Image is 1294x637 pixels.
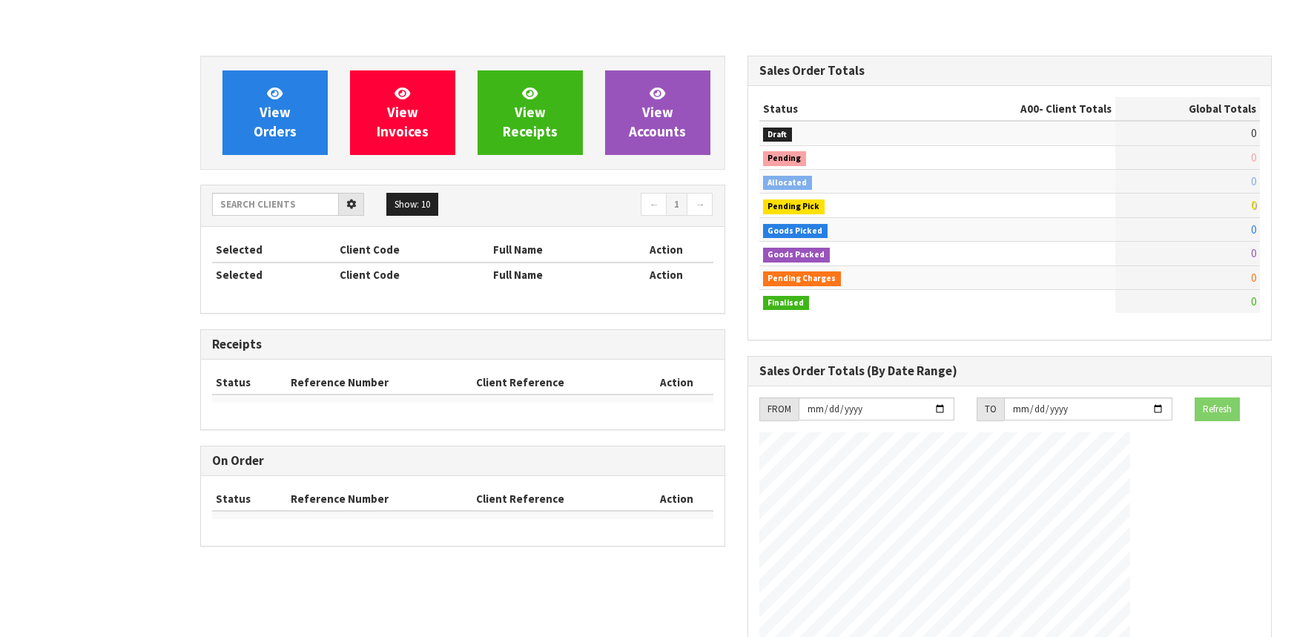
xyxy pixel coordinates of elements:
th: Selected [212,238,336,262]
a: 1 [666,193,687,217]
th: Full Name [489,263,620,286]
th: Global Totals [1115,97,1260,121]
h3: Sales Order Totals [759,64,1261,78]
input: Search clients [212,193,339,216]
span: View Receipts [503,85,558,140]
span: View Accounts [629,85,686,140]
th: Action [641,371,713,395]
span: 0 [1251,198,1256,212]
a: ViewInvoices [350,70,455,155]
span: 0 [1251,222,1256,237]
th: Reference Number [287,487,472,511]
span: 0 [1251,126,1256,140]
span: 0 [1251,294,1256,308]
a: ViewAccounts [605,70,710,155]
span: Pending Pick [763,199,825,214]
th: Action [620,263,713,286]
div: FROM [759,397,799,421]
span: Pending Charges [763,271,842,286]
span: A00 [1020,102,1039,116]
th: Action [641,487,713,511]
a: ← [641,193,667,217]
th: Client Code [336,238,490,262]
span: 0 [1251,271,1256,285]
th: Selected [212,263,336,286]
span: Pending [763,151,807,166]
h3: Sales Order Totals (By Date Range) [759,364,1261,378]
span: 0 [1251,246,1256,260]
span: Finalised [763,296,810,311]
button: Refresh [1195,397,1240,421]
h3: Receipts [212,337,713,351]
span: View Invoices [377,85,429,140]
a: ViewReceipts [478,70,583,155]
th: Action [620,238,713,262]
h3: On Order [212,454,713,468]
nav: Page navigation [474,193,713,219]
a: ViewOrders [222,70,328,155]
span: Draft [763,128,793,142]
span: View Orders [254,85,297,140]
span: 0 [1251,174,1256,188]
th: Client Reference [472,487,641,511]
th: Client Reference [472,371,641,395]
span: Goods Packed [763,248,831,263]
th: Full Name [489,238,620,262]
th: Reference Number [287,371,472,395]
th: - Client Totals [925,97,1115,121]
span: Goods Picked [763,224,828,239]
th: Client Code [336,263,490,286]
th: Status [212,487,287,511]
span: 0 [1251,151,1256,165]
a: → [687,193,713,217]
div: TO [977,397,1004,421]
button: Show: 10 [386,193,438,217]
span: Allocated [763,176,813,191]
th: Status [212,371,287,395]
th: Status [759,97,925,121]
